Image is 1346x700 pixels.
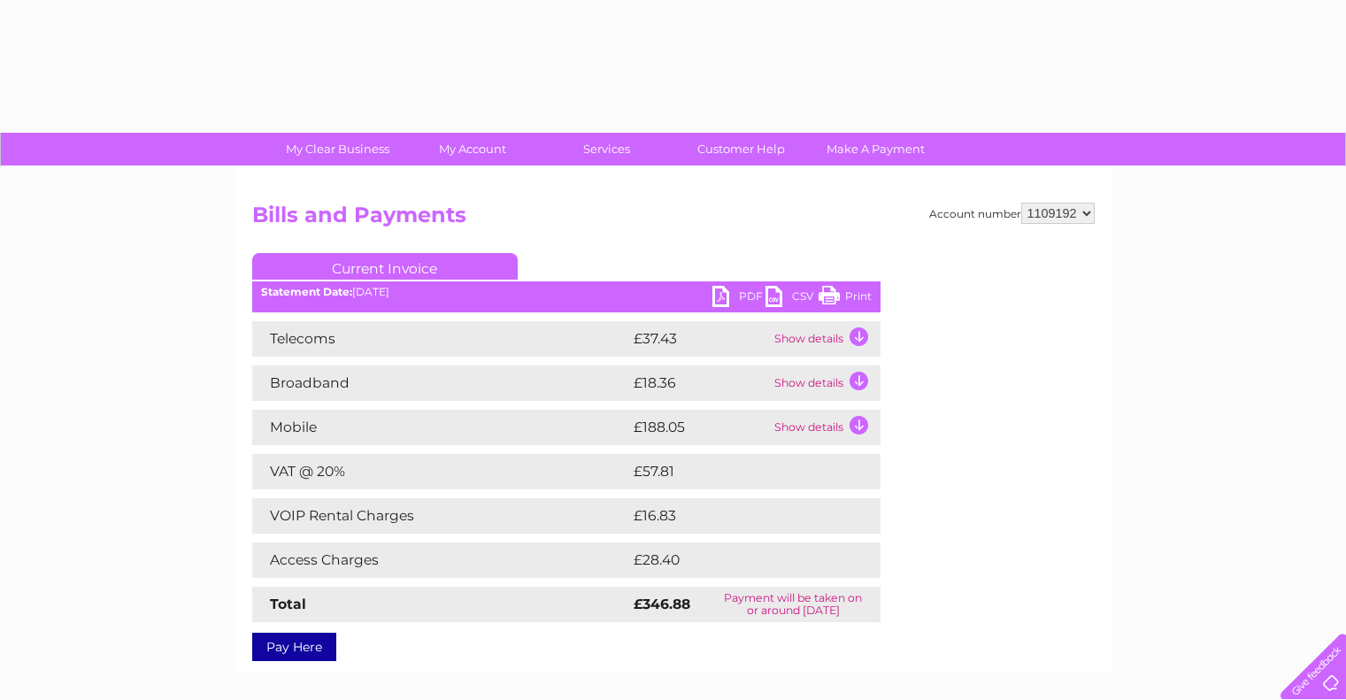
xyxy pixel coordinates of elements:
td: Broadband [252,365,629,401]
td: £57.81 [629,454,842,489]
td: £18.36 [629,365,770,401]
a: My Account [399,133,545,165]
div: Account number [929,203,1095,224]
a: Services [534,133,680,165]
td: Mobile [252,410,629,445]
td: Show details [770,321,881,357]
td: Payment will be taken on or around [DATE] [706,587,880,622]
h2: Bills and Payments [252,203,1095,236]
a: My Clear Business [265,133,411,165]
td: £16.83 [629,498,843,534]
td: Access Charges [252,542,629,578]
strong: £346.88 [634,596,690,612]
a: Print [819,286,872,312]
td: VOIP Rental Charges [252,498,629,534]
td: £28.40 [629,542,846,578]
td: £188.05 [629,410,770,445]
td: VAT @ 20% [252,454,629,489]
strong: Total [270,596,306,612]
td: Show details [770,365,881,401]
td: Telecoms [252,321,629,357]
td: £37.43 [629,321,770,357]
a: Customer Help [668,133,814,165]
a: PDF [712,286,765,312]
a: Current Invoice [252,253,518,280]
a: Make A Payment [803,133,949,165]
a: Pay Here [252,633,336,661]
td: Show details [770,410,881,445]
a: CSV [765,286,819,312]
b: Statement Date: [261,285,352,298]
div: [DATE] [252,286,881,298]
